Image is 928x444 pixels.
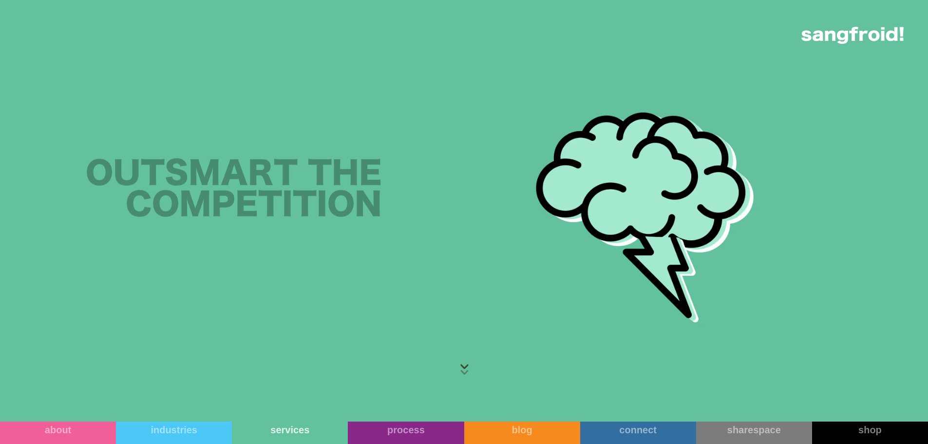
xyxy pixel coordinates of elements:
[812,422,928,444] a: shop
[801,27,904,44] img: logo
[696,422,812,444] a: sharespace
[232,422,348,444] a: services
[464,424,580,436] div: blog
[812,424,928,436] div: shop
[116,422,232,444] a: industries
[464,422,580,444] a: blog
[348,422,464,444] a: process
[348,424,464,436] div: process
[580,424,696,436] div: connect
[232,424,348,436] div: services
[116,424,232,436] div: industries
[696,424,812,436] div: sharespace
[580,422,696,444] a: connect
